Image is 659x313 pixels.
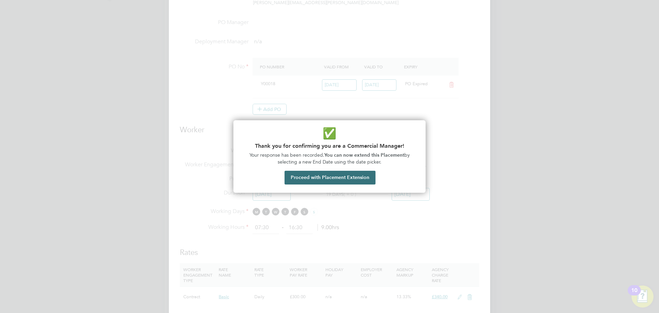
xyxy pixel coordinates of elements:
button: Proceed with Placement Extension [285,171,375,185]
span: Your response has been recorded. [250,152,324,158]
span: by selecting a new End Date using the date picker. [278,152,411,165]
h2: Thank you for confirming you are a Commercial Manager! [242,143,417,149]
strong: You can now extend this Placement [324,152,404,158]
div: Commercial Manager Confirmation [233,120,426,193]
p: ✅ [242,126,417,141]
